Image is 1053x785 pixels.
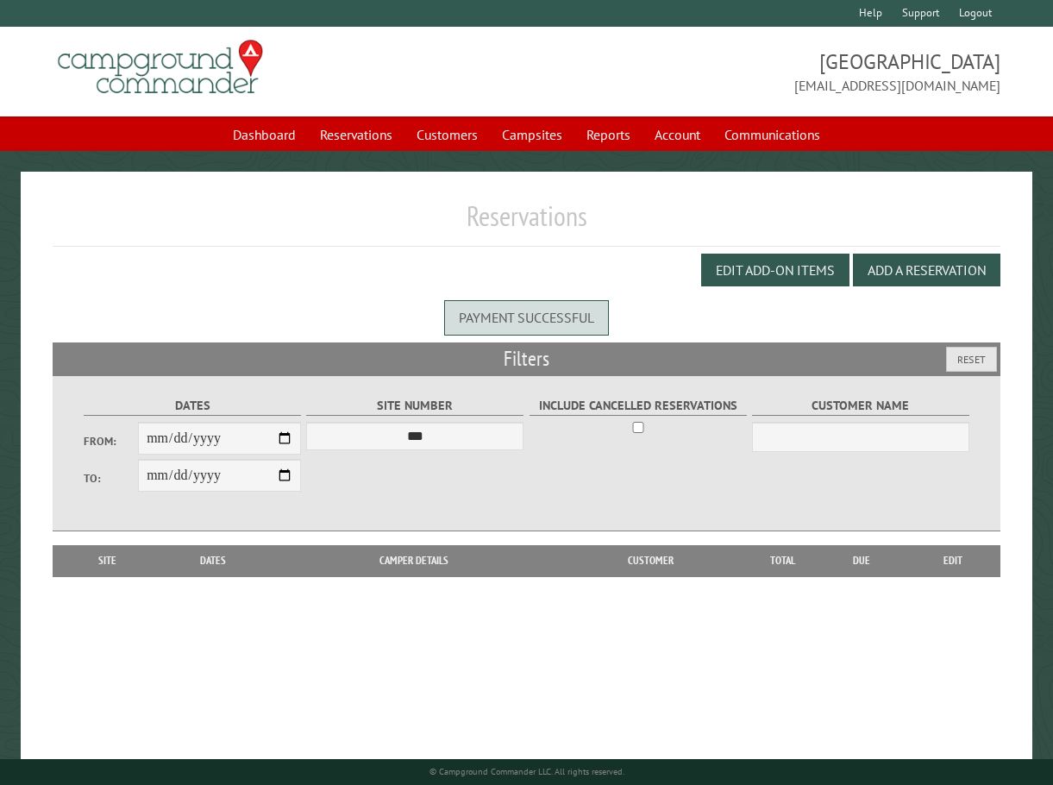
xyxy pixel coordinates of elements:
[701,254,849,286] button: Edit Add-on Items
[53,34,268,101] img: Campground Commander
[310,118,403,151] a: Reservations
[527,47,1000,96] span: [GEOGRAPHIC_DATA] [EMAIL_ADDRESS][DOMAIN_NAME]
[444,300,609,335] div: Payment successful
[273,545,554,576] th: Camper Details
[492,118,573,151] a: Campsites
[84,396,301,416] label: Dates
[53,199,1000,247] h1: Reservations
[53,342,1000,375] h2: Filters
[714,118,830,151] a: Communications
[817,545,906,576] th: Due
[946,347,997,372] button: Reset
[748,545,817,576] th: Total
[306,396,523,416] label: Site Number
[906,545,1000,576] th: Edit
[644,118,711,151] a: Account
[153,545,273,576] th: Dates
[530,396,747,416] label: Include Cancelled Reservations
[223,118,306,151] a: Dashboard
[853,254,1000,286] button: Add a Reservation
[84,433,138,449] label: From:
[576,118,641,151] a: Reports
[84,470,138,487] label: To:
[429,766,624,777] small: © Campground Commander LLC. All rights reserved.
[752,396,969,416] label: Customer Name
[406,118,488,151] a: Customers
[554,545,748,576] th: Customer
[61,545,153,576] th: Site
